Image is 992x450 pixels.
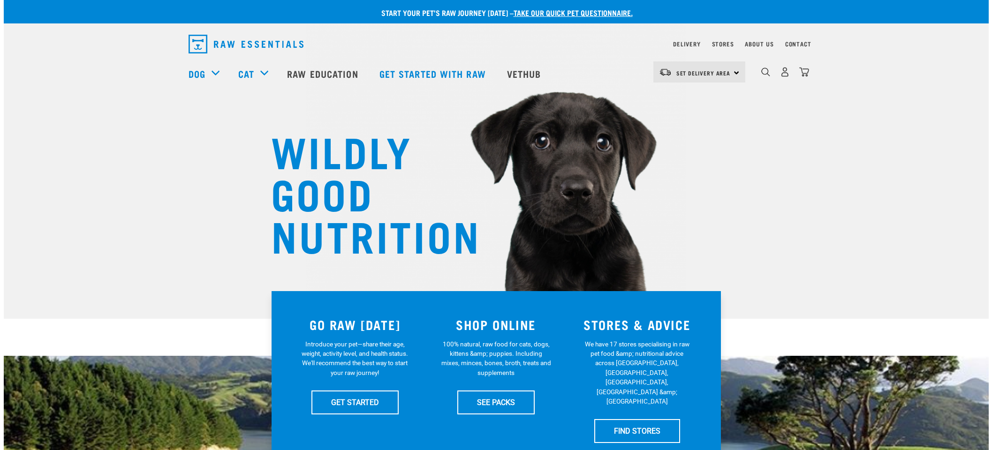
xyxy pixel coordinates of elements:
a: Dog [189,67,205,81]
img: user.png [780,67,790,77]
a: take our quick pet questionnaire. [514,10,633,15]
img: home-icon@2x.png [799,67,809,77]
a: Stores [712,42,734,45]
img: van-moving.png [659,68,672,76]
h3: STORES & ADVICE [572,317,702,332]
nav: dropdown navigation [181,31,811,57]
a: SEE PACKS [457,390,535,414]
h3: GO RAW [DATE] [290,317,420,332]
a: GET STARTED [311,390,399,414]
a: Get started with Raw [370,55,498,92]
span: Set Delivery Area [676,71,731,75]
h1: WILDLY GOOD NUTRITION [271,129,459,255]
a: About Us [745,42,773,45]
img: home-icon-1@2x.png [761,67,770,76]
a: Raw Education [278,55,370,92]
nav: dropdown navigation [4,55,989,92]
img: Raw Essentials Logo [189,35,303,53]
a: Delivery [673,42,700,45]
a: FIND STORES [594,419,680,442]
p: 100% natural, raw food for cats, dogs, kittens &amp; puppies. Including mixes, minces, bones, bro... [441,339,551,378]
a: Contact [785,42,811,45]
h3: SHOP ONLINE [431,317,561,332]
a: Cat [238,67,254,81]
a: Vethub [498,55,553,92]
p: Introduce your pet—share their age, weight, activity level, and health status. We'll recommend th... [300,339,410,378]
p: We have 17 stores specialising in raw pet food &amp; nutritional advice across [GEOGRAPHIC_DATA],... [582,339,692,406]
